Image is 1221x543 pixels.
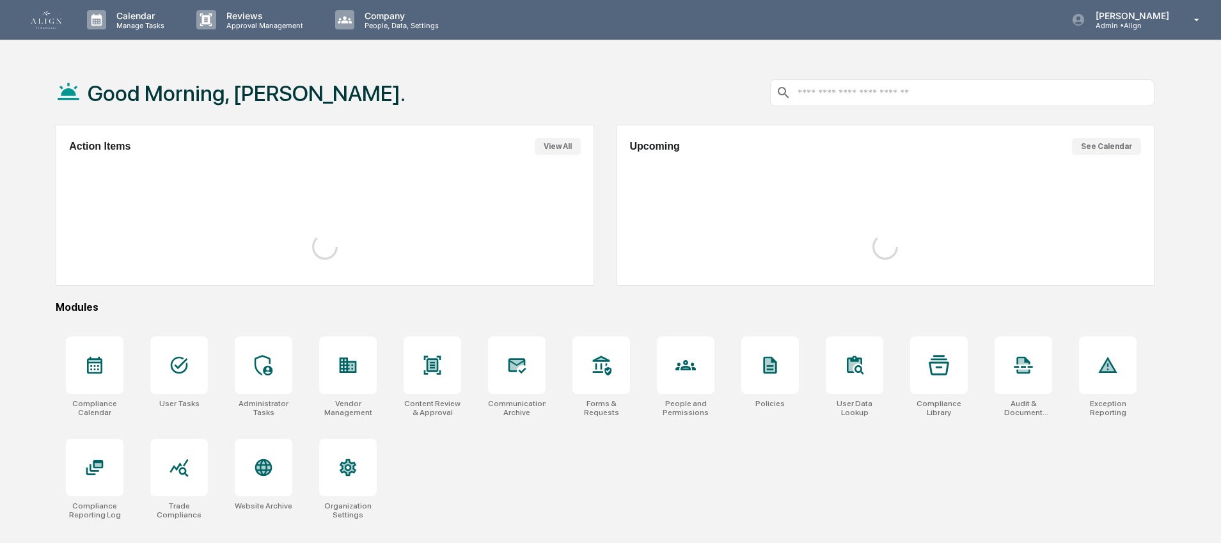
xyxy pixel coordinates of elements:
div: Vendor Management [319,399,377,417]
div: Compliance Library [910,399,968,417]
div: Forms & Requests [572,399,630,417]
h1: Good Morning, [PERSON_NAME]. [88,81,406,106]
div: User Data Lookup [826,399,883,417]
div: Website Archive [235,501,292,510]
button: View All [535,138,581,155]
p: Manage Tasks [106,21,171,30]
p: Approval Management [216,21,310,30]
h2: Upcoming [630,141,680,152]
p: Company [354,10,445,21]
button: See Calendar [1072,138,1141,155]
h2: Action Items [69,141,130,152]
div: Communications Archive [488,399,546,417]
div: Compliance Calendar [66,399,123,417]
div: Policies [755,399,785,408]
div: Audit & Document Logs [995,399,1052,417]
div: Compliance Reporting Log [66,501,123,519]
p: People, Data, Settings [354,21,445,30]
div: Organization Settings [319,501,377,519]
img: logo [31,11,61,29]
div: Administrator Tasks [235,399,292,417]
div: Modules [56,301,1154,313]
div: People and Permissions [657,399,714,417]
div: Exception Reporting [1079,399,1137,417]
div: Trade Compliance [150,501,208,519]
p: [PERSON_NAME] [1085,10,1176,21]
p: Calendar [106,10,171,21]
p: Reviews [216,10,310,21]
div: User Tasks [159,399,200,408]
p: Admin • Align [1085,21,1176,30]
div: Content Review & Approval [404,399,461,417]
